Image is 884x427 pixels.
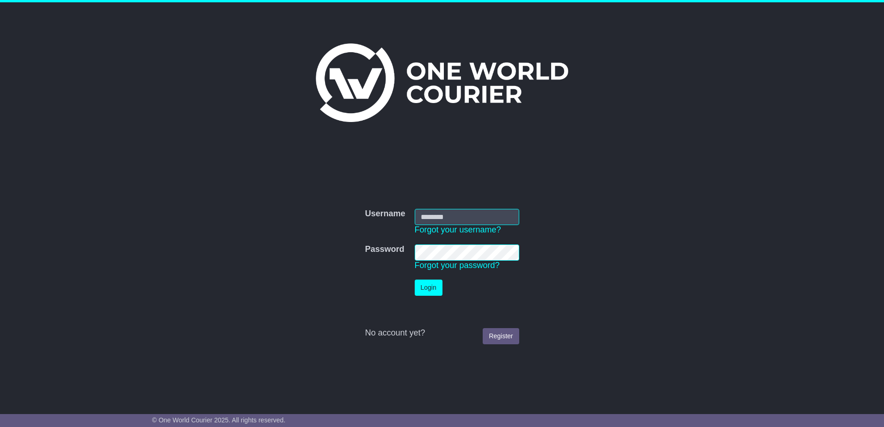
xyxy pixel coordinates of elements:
div: No account yet? [365,328,519,338]
img: One World [316,43,568,122]
button: Login [415,280,442,296]
label: Username [365,209,405,219]
a: Forgot your password? [415,261,500,270]
a: Forgot your username? [415,225,501,234]
label: Password [365,244,404,255]
span: © One World Courier 2025. All rights reserved. [152,416,286,424]
a: Register [483,328,519,344]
